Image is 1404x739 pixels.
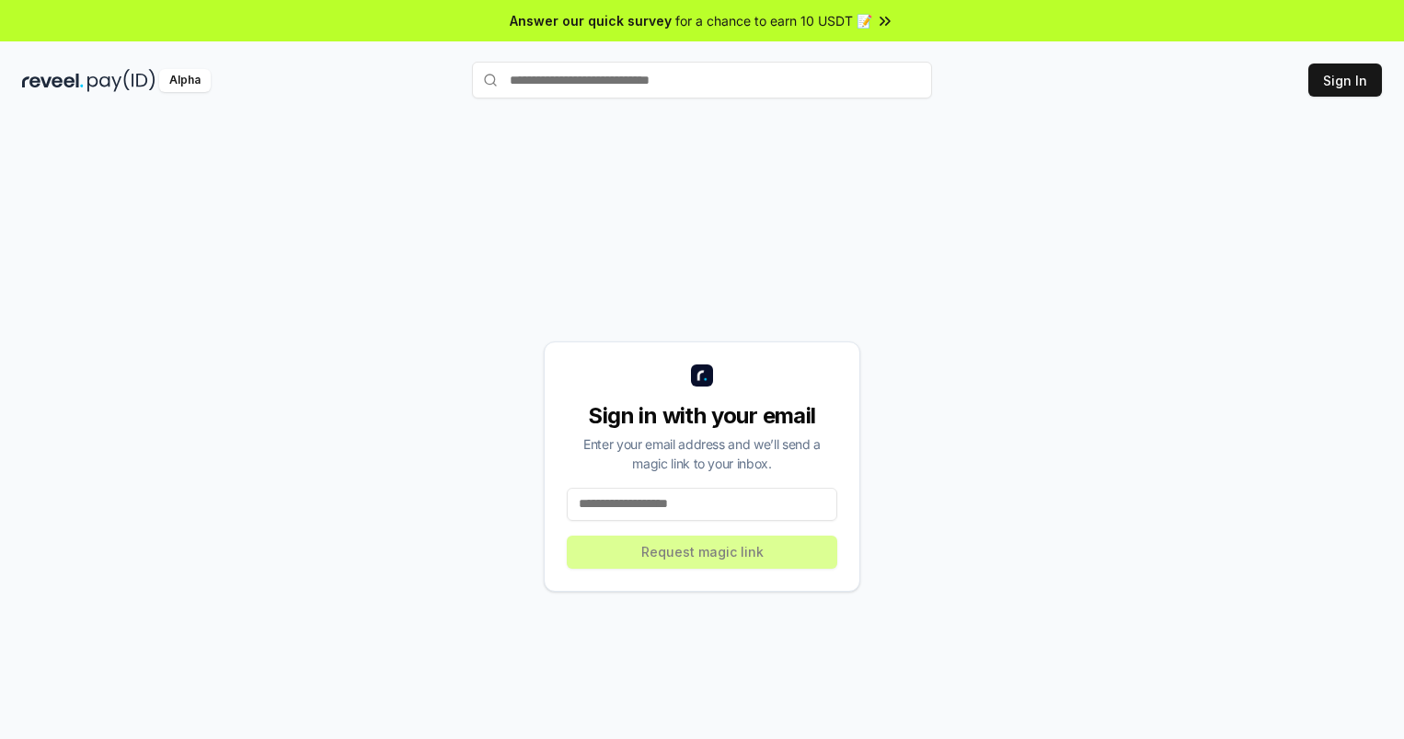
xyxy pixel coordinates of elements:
div: Enter your email address and we’ll send a magic link to your inbox. [567,434,837,473]
span: for a chance to earn 10 USDT 📝 [675,11,872,30]
div: Alpha [159,69,211,92]
img: logo_small [691,364,713,387]
div: Sign in with your email [567,401,837,431]
span: Answer our quick survey [510,11,672,30]
button: Sign In [1308,64,1382,97]
img: reveel_dark [22,69,84,92]
img: pay_id [87,69,155,92]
